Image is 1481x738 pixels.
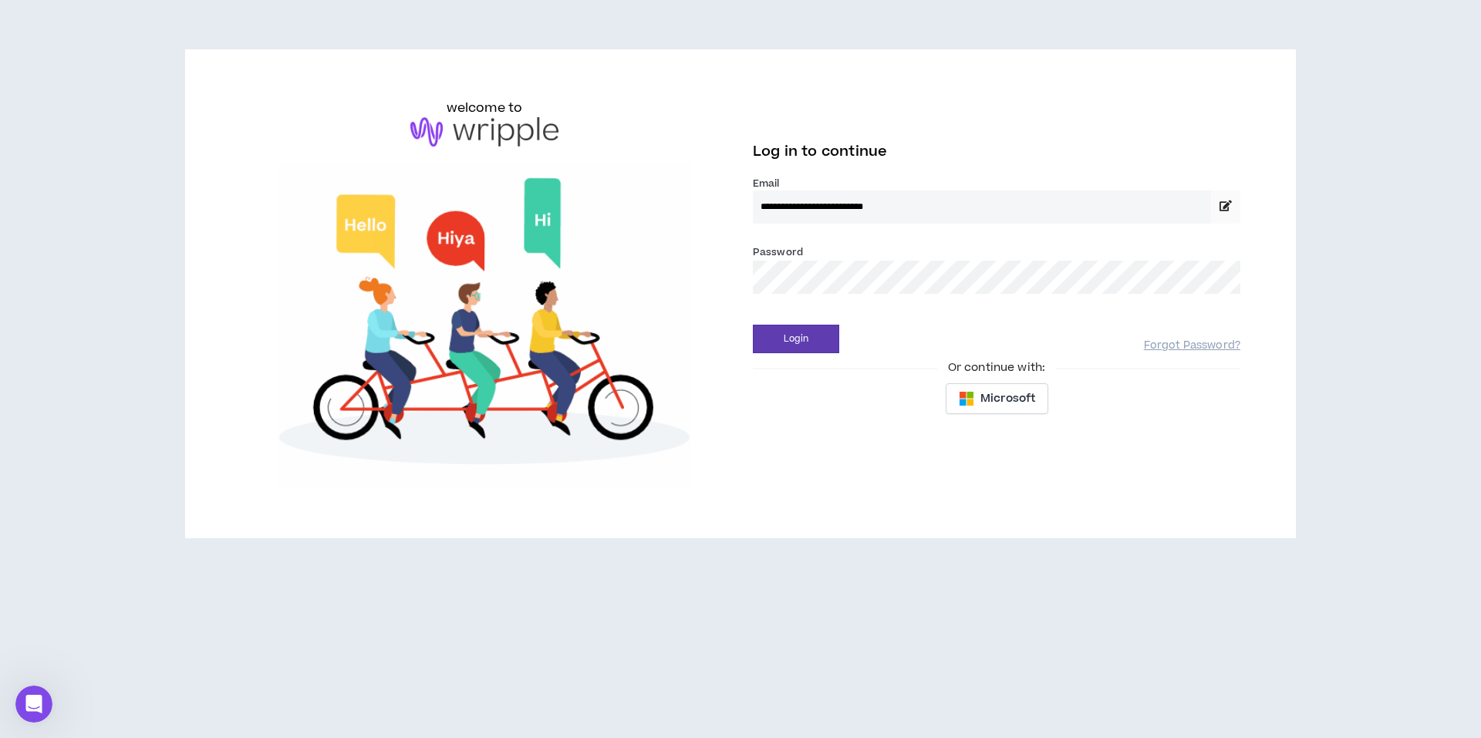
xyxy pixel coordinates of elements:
a: Forgot Password? [1144,339,1240,353]
span: Or continue with: [937,359,1056,376]
img: Welcome to Wripple [241,162,728,489]
iframe: Intercom live chat [15,686,52,723]
label: Email [753,177,1240,190]
button: Microsoft [946,383,1048,414]
img: logo-brand.png [410,117,558,147]
button: Login [753,325,839,353]
span: Log in to continue [753,142,887,161]
label: Password [753,245,803,259]
h6: welcome to [447,99,523,117]
span: Microsoft [980,390,1035,407]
